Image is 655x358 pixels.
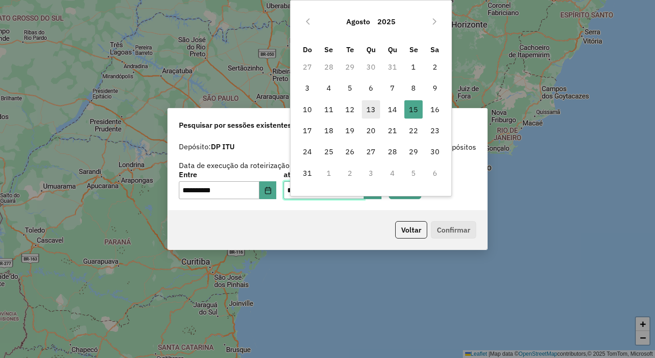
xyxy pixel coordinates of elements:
span: 26 [341,142,359,161]
span: 27 [362,142,380,161]
td: 11 [318,99,339,120]
td: 16 [424,99,445,120]
label: Depósito: [179,141,235,152]
td: 4 [318,77,339,98]
td: 30 [424,141,445,162]
td: 4 [382,163,403,184]
td: 9 [424,77,445,98]
td: 8 [403,77,424,98]
span: 23 [426,121,444,140]
td: 25 [318,141,339,162]
td: 6 [424,163,445,184]
span: 2 [426,58,444,76]
td: 5 [339,77,360,98]
td: 24 [297,141,318,162]
td: 18 [318,120,339,141]
label: Entre [179,169,276,180]
span: 20 [362,121,380,140]
span: Se [324,45,333,54]
td: 13 [360,99,381,120]
span: 28 [383,142,402,161]
label: até [284,169,381,180]
span: 21 [383,121,402,140]
td: 3 [360,163,381,184]
td: 22 [403,120,424,141]
td: 2 [424,56,445,77]
span: 16 [426,100,444,119]
span: 3 [298,79,317,97]
span: Pesquisar por sessões existentes [179,119,291,130]
button: Choose Date [259,181,277,200]
td: 29 [339,56,360,77]
td: 6 [360,77,381,98]
span: Se [409,45,418,54]
span: Qu [388,45,397,54]
td: 27 [360,141,381,162]
td: 10 [297,99,318,120]
span: 19 [341,121,359,140]
span: 13 [362,100,380,119]
strong: DP ITU [211,142,235,151]
span: 24 [298,142,317,161]
span: 15 [404,100,423,119]
span: Do [303,45,312,54]
span: 4 [320,79,338,97]
span: Te [346,45,354,54]
td: 14 [382,99,403,120]
td: 21 [382,120,403,141]
td: 12 [339,99,360,120]
td: 31 [382,56,403,77]
span: 9 [426,79,444,97]
td: 20 [360,120,381,141]
span: Sa [430,45,439,54]
td: 28 [318,56,339,77]
span: 5 [341,79,359,97]
td: 28 [382,141,403,162]
span: 22 [404,121,423,140]
button: Next Month [427,14,442,29]
span: 10 [298,100,317,119]
span: Qu [366,45,376,54]
td: 15 [403,99,424,120]
span: 25 [320,142,338,161]
button: Voltar [395,221,427,239]
td: 17 [297,120,318,141]
td: 31 [297,163,318,184]
td: 2 [339,163,360,184]
span: 14 [383,100,402,119]
td: 29 [403,141,424,162]
td: 3 [297,77,318,98]
button: Choose Month [343,11,374,33]
span: 18 [320,121,338,140]
td: 5 [403,163,424,184]
td: 26 [339,141,360,162]
span: 31 [298,164,317,182]
td: 30 [360,56,381,77]
span: 7 [383,79,402,97]
span: 17 [298,121,317,140]
td: 1 [403,56,424,77]
button: Previous Month [301,14,315,29]
span: 8 [404,79,423,97]
span: 11 [320,100,338,119]
button: Choose Year [374,11,399,33]
span: 1 [404,58,423,76]
label: Data de execução da roteirização: [179,160,292,171]
td: 27 [297,56,318,77]
span: 6 [362,79,380,97]
td: 19 [339,120,360,141]
span: 12 [341,100,359,119]
span: 30 [426,142,444,161]
td: 7 [382,77,403,98]
span: 29 [404,142,423,161]
td: 23 [424,120,445,141]
td: 1 [318,163,339,184]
